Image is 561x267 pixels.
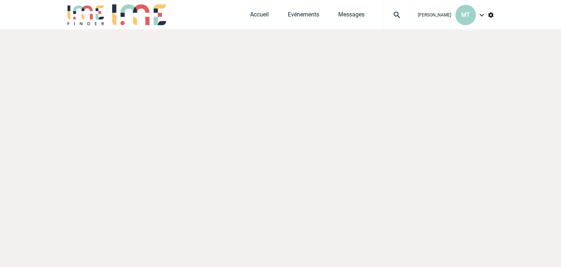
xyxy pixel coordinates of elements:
[461,11,470,18] span: MT
[338,11,365,21] a: Messages
[67,4,105,25] img: IME-Finder
[418,12,451,18] span: [PERSON_NAME]
[250,11,269,21] a: Accueil
[288,11,319,21] a: Evénements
